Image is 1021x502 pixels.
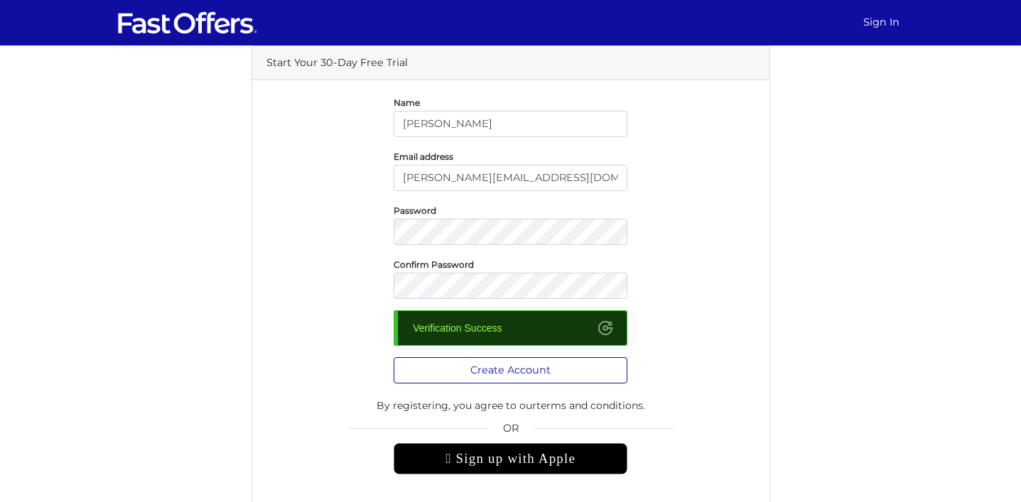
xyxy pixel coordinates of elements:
div: By registering, you agree to our . [266,383,755,420]
div: Sign up with Apple [394,443,627,474]
div: Start Your 30-Day Free Trial [252,46,769,80]
span: OR [394,420,627,443]
label: Confirm Password [394,263,474,266]
label: Password [394,209,436,212]
label: Name [394,101,420,104]
label: Email address [394,155,453,158]
a: Geetest [598,321,612,335]
a: terms and conditions [536,399,643,412]
a: Sign In [858,9,905,36]
button: Create Account [394,357,627,383]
